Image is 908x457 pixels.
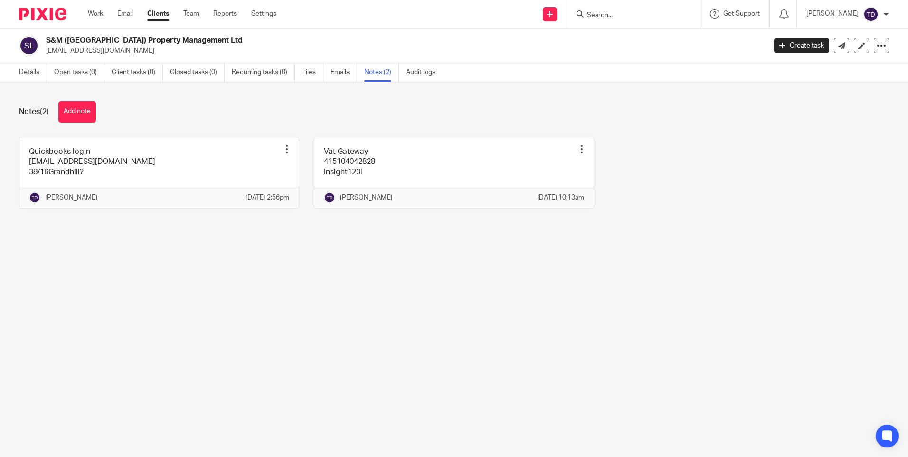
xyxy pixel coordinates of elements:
a: Files [302,63,323,82]
p: [EMAIL_ADDRESS][DOMAIN_NAME] [46,46,760,56]
span: Get Support [723,10,760,17]
h2: S&M ([GEOGRAPHIC_DATA]) Property Management Ltd [46,36,617,46]
a: Clients [147,9,169,19]
img: Pixie [19,8,66,20]
a: Create task [774,38,829,53]
a: Work [88,9,103,19]
p: [PERSON_NAME] [340,193,392,202]
input: Search [586,11,672,20]
a: Team [183,9,199,19]
a: Client tasks (0) [112,63,163,82]
a: Open tasks (0) [54,63,104,82]
button: Add note [58,101,96,123]
p: [PERSON_NAME] [45,193,97,202]
a: Details [19,63,47,82]
a: Notes (2) [364,63,399,82]
p: [DATE] 10:13am [537,193,584,202]
a: Recurring tasks (0) [232,63,295,82]
p: [DATE] 2:56pm [246,193,289,202]
a: Closed tasks (0) [170,63,225,82]
img: svg%3E [324,192,335,203]
span: (2) [40,108,49,115]
img: svg%3E [19,36,39,56]
img: svg%3E [863,7,879,22]
p: [PERSON_NAME] [806,9,859,19]
h1: Notes [19,107,49,117]
a: Audit logs [406,63,443,82]
a: Emails [331,63,357,82]
a: Settings [251,9,276,19]
a: Reports [213,9,237,19]
a: Email [117,9,133,19]
img: svg%3E [29,192,40,203]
